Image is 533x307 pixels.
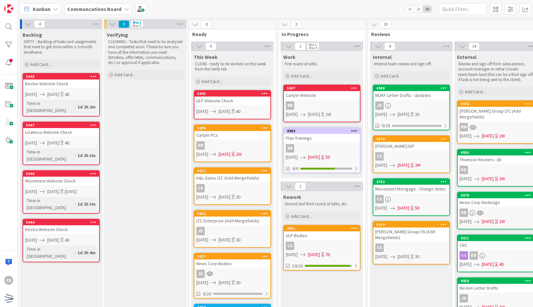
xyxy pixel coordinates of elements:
div: 5010[PERSON_NAME] Group FN (Add Mergefields) [373,222,449,242]
div: DD [460,166,468,174]
span: Verifying [107,32,128,38]
span: [DATE] [25,188,37,195]
div: 1d 2h 4m [76,249,97,256]
div: 7D [325,251,330,258]
div: 4879 [376,137,449,141]
div: Movement Mortgage - Change dates [373,185,449,193]
a: 5010[PERSON_NAME] Group FN (Add Mergefields)CS[DATE][DATE]3D [373,221,450,265]
span: [DATE] [482,218,494,225]
div: 4879 [373,136,449,142]
span: [DATE] [196,237,208,243]
div: CS [373,152,449,161]
span: 4 [384,42,395,50]
div: Carlyle Website [284,91,360,99]
a: 5044Kestra Website Check[DATE][DATE]4DTime in [GEOGRAPHIC_DATA]:1d 2h 4m [23,219,100,262]
div: 5048 [26,74,99,79]
span: [DATE] [47,237,59,244]
div: 5047LivaNova Website Check [23,122,99,136]
div: 5007 [284,85,360,91]
span: [DATE] [286,154,298,161]
div: 4971 [287,226,360,231]
div: 5006 [197,126,270,130]
div: RB [196,141,205,150]
span: [DATE] [219,279,230,286]
span: [DATE] [375,111,387,118]
div: JD [196,270,205,278]
p: CLEAN - ready to be worked on this week from the Verify tab. [195,61,270,72]
span: [DATE] [47,188,59,195]
span: [DATE] [25,91,37,98]
span: : [75,249,76,256]
div: 5007 [287,86,360,90]
img: avatar [4,294,13,303]
span: 1x [406,6,414,12]
span: Add Card... [380,73,401,79]
span: [DATE] [219,151,230,158]
div: 2W [325,111,331,118]
div: 5010 [376,222,449,227]
div: 4D [65,237,70,244]
span: Add Card... [291,213,312,219]
a: 5045ULP Website Check[DATE][DATE]6D [194,90,271,119]
span: [DATE] [196,279,208,286]
span: [DATE] [219,194,230,200]
div: ULP Bodies [284,231,360,240]
div: CS [373,244,449,252]
div: 5027 [194,254,270,259]
div: 5027News Corp Bodies [194,254,270,268]
span: [DATE] [286,251,298,258]
span: [DATE] [397,111,409,118]
div: 2W [499,133,505,139]
div: 1d 2h 3m [76,200,97,208]
span: 0/20 [203,291,211,297]
img: Visit kanbanzone.com [4,4,13,13]
div: 3D [236,237,241,243]
p: Internal team review and sign off. [374,61,449,67]
span: [DATE] [397,205,409,211]
div: 4963Plan Trainings [284,128,360,142]
div: LivaNova Website Check [23,128,99,136]
div: 4782 [376,180,449,184]
div: Time in [GEOGRAPHIC_DATA] [25,148,75,163]
a: 5047LivaNova Website Check[DATE][DATE]4DTime in [GEOGRAPHIC_DATA]:1d 2h 3m [23,122,100,165]
a: 4988BOKF Letter Drafts - UpdatesJD[DATE][DATE]2D0/18 [373,85,450,130]
div: JD [460,294,468,302]
span: [DATE] [460,218,472,225]
input: Quick Filter... [438,3,487,15]
span: Internal [373,54,392,60]
span: External [457,54,477,60]
span: In Progress [282,31,357,37]
span: : [75,200,76,208]
span: 2 [295,42,306,50]
a: 5007Carlyle WebsiteRB[DATE][DATE]2W [283,85,360,122]
div: 3D [236,194,241,200]
div: K&L Gates LTC (Add Mergefields) [194,174,270,182]
div: 5006 [194,125,270,131]
span: [DATE] [460,261,472,268]
div: 5007Carlyle Website [284,85,360,99]
span: 1 [295,182,306,190]
div: 4988 [376,86,449,90]
span: 3x [423,6,432,12]
div: Max 5 [133,24,141,27]
div: CS [196,184,205,192]
div: 5046 [23,171,99,177]
a: 5027News Corp BodiesJD[DATE][DATE]3D0/20 [194,253,271,299]
div: CS [284,242,360,250]
span: Rework [283,194,301,200]
div: 4782Movement Mortgage - Change dates [373,179,449,193]
div: 5012LTC Enterprise (Add Mergefields) [194,211,270,225]
a: 5046Movement Website Check[DATE][DATE][DATE]Time in [GEOGRAPHIC_DATA]:1d 2h 3m [23,170,100,214]
div: JD [194,270,270,278]
span: 2x [414,6,423,12]
div: Time in [GEOGRAPHIC_DATA] [25,100,75,114]
div: Movement Website Check [23,177,99,185]
div: 5045ULP Website Check [194,91,270,105]
span: 8 [201,21,212,28]
div: 4D [65,140,70,146]
span: [DATE] [25,237,37,244]
span: 4/6 [292,165,298,172]
div: 2W [499,218,505,225]
div: ULP Website Check [194,97,270,105]
p: Review and sign off from sales person, account manager or other Covala team/team lead (this can b... [458,61,533,82]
